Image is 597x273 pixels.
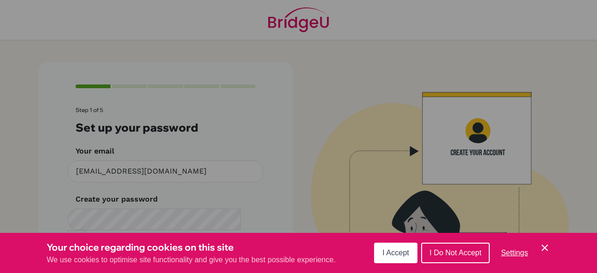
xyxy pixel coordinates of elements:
[382,249,409,257] span: I Accept
[374,243,417,263] button: I Accept
[493,244,535,262] button: Settings
[430,249,481,257] span: I Do Not Accept
[47,254,336,266] p: We use cookies to optimise site functionality and give you the best possible experience.
[501,249,528,257] span: Settings
[47,240,336,254] h3: Your choice regarding cookies on this site
[421,243,490,263] button: I Do Not Accept
[539,242,550,253] button: Save and close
